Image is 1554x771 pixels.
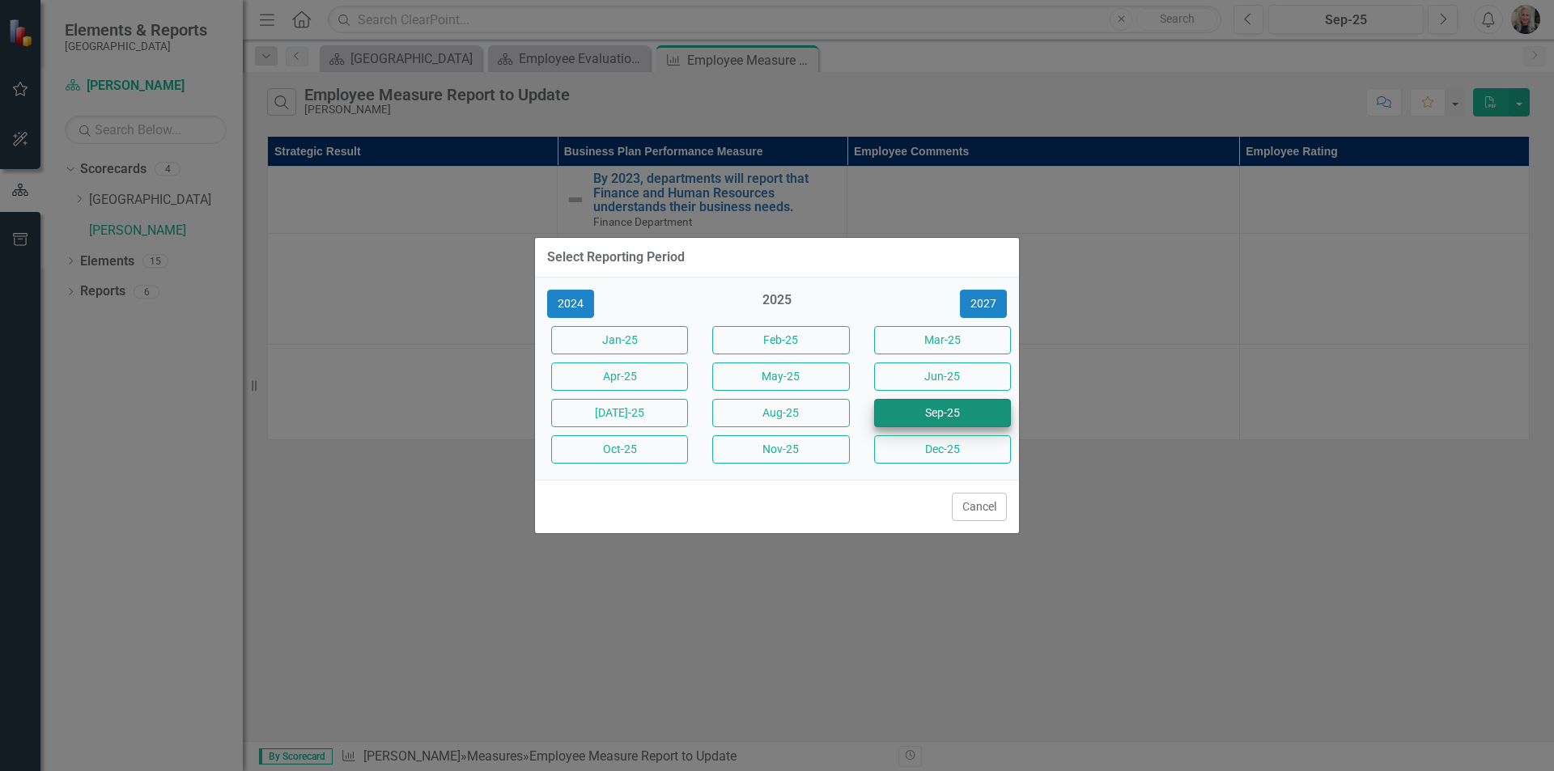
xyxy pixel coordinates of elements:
[874,326,1011,354] button: Mar-25
[551,362,688,391] button: Apr-25
[712,399,849,427] button: Aug-25
[547,250,685,265] div: Select Reporting Period
[874,362,1011,391] button: Jun-25
[551,326,688,354] button: Jan-25
[547,290,594,318] button: 2024
[874,399,1011,427] button: Sep-25
[712,362,849,391] button: May-25
[952,493,1007,521] button: Cancel
[960,290,1007,318] button: 2027
[708,291,845,318] div: 2025
[874,435,1011,464] button: Dec-25
[551,399,688,427] button: [DATE]-25
[712,326,849,354] button: Feb-25
[712,435,849,464] button: Nov-25
[551,435,688,464] button: Oct-25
